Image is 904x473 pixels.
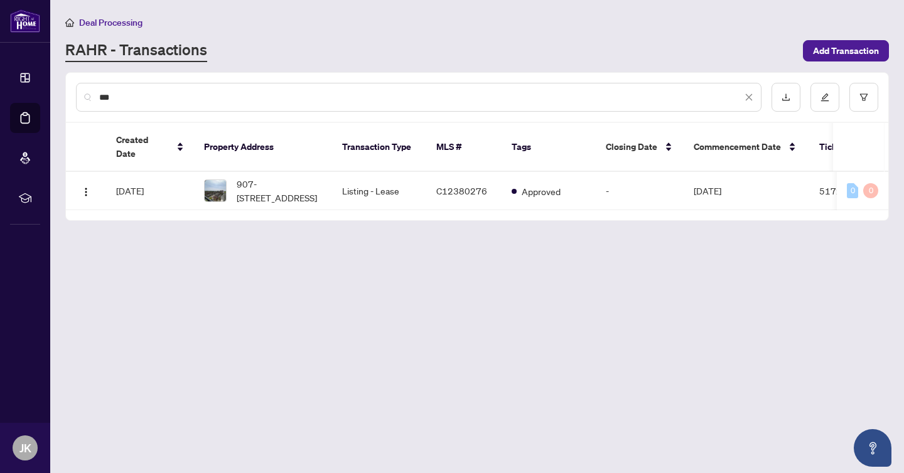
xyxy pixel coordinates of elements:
[436,185,487,196] span: C12380276
[745,93,753,102] span: close
[19,439,31,457] span: JK
[332,172,426,210] td: Listing - Lease
[237,177,322,205] span: 907-[STREET_ADDRESS]
[332,123,426,172] th: Transaction Type
[809,172,897,210] td: 51725
[65,40,207,62] a: RAHR - Transactions
[116,185,144,196] span: [DATE]
[81,187,91,197] img: Logo
[803,40,889,61] button: Add Transaction
[522,184,561,198] span: Approved
[194,123,332,172] th: Property Address
[79,17,143,28] span: Deal Processing
[205,180,226,201] img: thumbnail-img
[809,123,897,172] th: Ticket Number
[863,183,878,198] div: 0
[859,93,868,102] span: filter
[854,429,891,467] button: Open asap
[684,172,809,210] td: [DATE]
[596,123,684,172] th: Closing Date
[694,140,781,154] span: Commencement Date
[847,183,858,198] div: 0
[821,93,829,102] span: edit
[606,140,657,154] span: Closing Date
[596,172,684,210] td: -
[76,181,96,201] button: Logo
[116,133,169,161] span: Created Date
[65,18,74,27] span: home
[782,93,790,102] span: download
[10,9,40,33] img: logo
[813,41,879,61] span: Add Transaction
[502,123,596,172] th: Tags
[849,83,878,112] button: filter
[106,123,194,172] th: Created Date
[684,123,809,172] th: Commencement Date
[772,83,800,112] button: download
[426,123,502,172] th: MLS #
[810,83,839,112] button: edit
